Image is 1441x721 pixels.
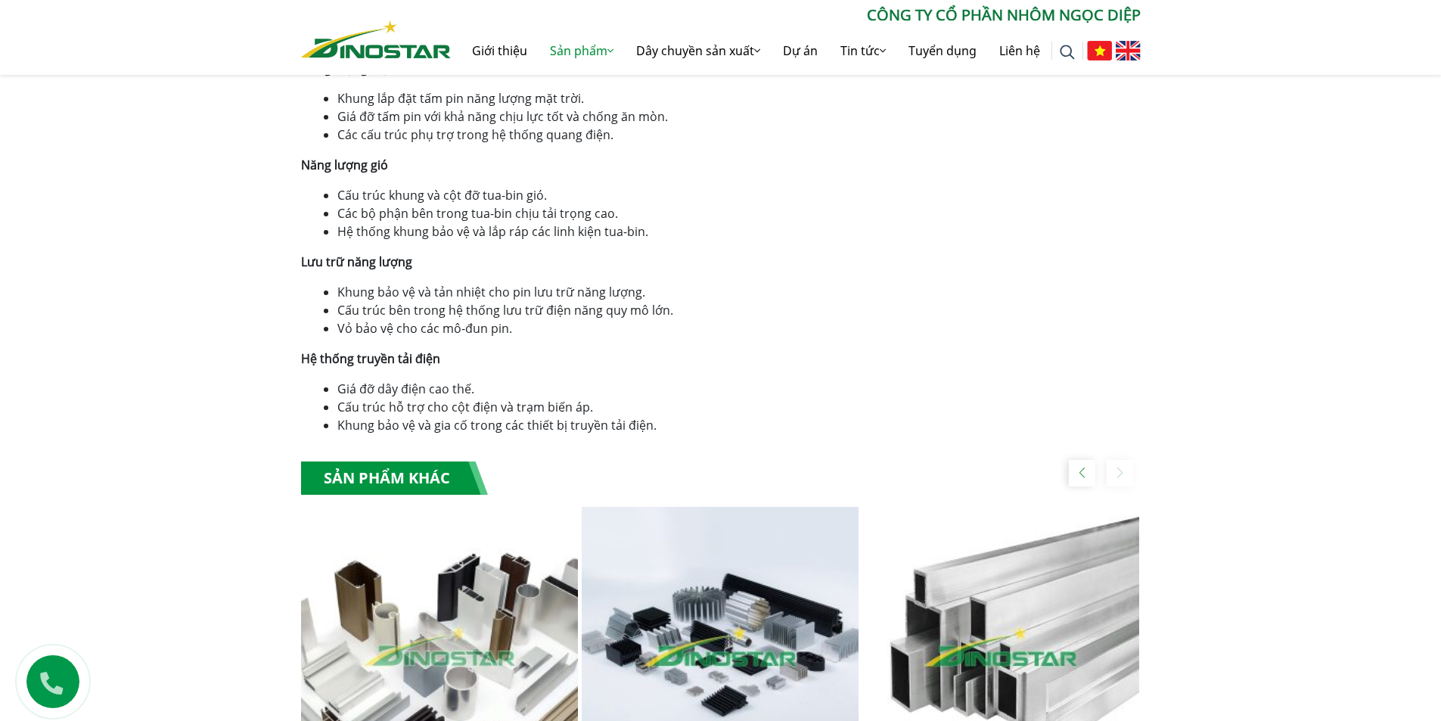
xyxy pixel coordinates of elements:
div: Sản phẩm khác [301,462,488,495]
span: Cấu trúc khung và cột đỡ tua-bin gió. [337,187,547,204]
img: Nhôm Dinostar [301,20,451,58]
span: Các bộ phận bên trong tua-bin chịu tải trọng cao. [337,205,618,222]
b: Lưu trữ năng lượng [301,253,412,270]
a: Dây chuyền sản xuất [625,26,772,75]
span: Khung bảo vệ và tản nhiệt cho pin lưu trữ năng lượng. [337,284,645,300]
span: Giá đỡ dây điện cao thế. [337,381,474,397]
span: Khung lắp đặt tấm pin năng lượng mặt trời. [337,90,584,107]
a: Tin tức [829,26,897,75]
span: Cấu trúc hỗ trợ cho cột điện và trạm biến áp. [337,399,593,415]
img: Tiếng Việt [1087,41,1112,61]
a: Tuyển dụng [897,26,988,75]
span: Vỏ bảo vệ cho các mô-đun pin. [337,320,512,337]
b: Năng lượng mặt trời [301,60,417,76]
a: Giới thiệu [461,26,539,75]
span: Khung bảo vệ và gia cố trong các thiết bị truyền tải điện. [337,417,657,434]
a: Dự án [772,26,829,75]
span: Các cấu trúc phụ trợ trong hệ thống quang điện. [337,126,613,143]
img: English [1116,41,1141,61]
img: search [1060,45,1075,60]
b: Năng lượng gió [301,157,388,173]
a: Sản phẩm [539,26,625,75]
a: Liên hệ [988,26,1051,75]
span: Giá đỡ tấm pin với khả năng chịu lực tốt và chống ăn mòn. [337,108,668,125]
b: Hệ thống truyền tải điện [301,350,440,367]
span: Cấu trúc bên trong hệ thống lưu trữ điện năng quy mô lớn. [337,302,673,319]
span: Hệ thống khung bảo vệ và lắp ráp các linh kiện tua-bin. [337,223,648,240]
p: CÔNG TY CỔ PHẦN NHÔM NGỌC DIỆP [451,4,1141,26]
